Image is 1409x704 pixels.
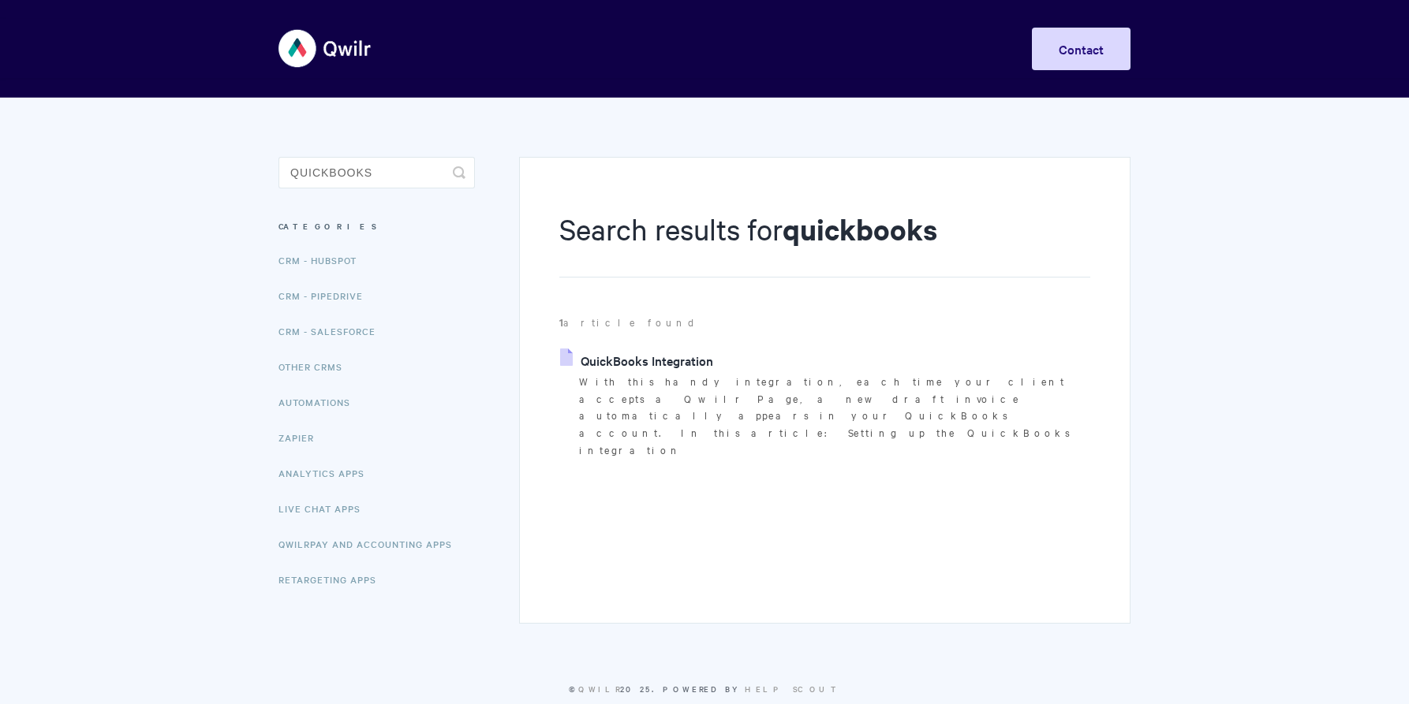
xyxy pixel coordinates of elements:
a: Contact [1032,28,1131,70]
p: With this handy integration, each time your client accepts a Qwilr Page, a new draft invoice auto... [579,373,1090,459]
a: Zapier [278,422,326,453]
p: article found [559,314,1090,331]
img: Qwilr Help Center [278,19,372,78]
a: Help Scout [745,683,840,695]
strong: quickbooks [783,210,937,248]
a: Live Chat Apps [278,493,372,524]
a: Other CRMs [278,351,354,382]
span: Powered by [663,683,840,695]
a: CRM - Pipedrive [278,280,375,311]
a: Retargeting Apps [278,564,388,595]
strong: 1 [559,315,563,330]
a: QwilrPay and Accounting Apps [278,528,464,560]
a: Analytics Apps [278,457,376,489]
input: Search [278,157,475,188]
a: CRM - Salesforce [278,315,387,347]
h3: Categories [278,212,475,240]
p: © 2025. [278,682,1131,696]
a: CRM - HubSpot [278,244,368,276]
a: Qwilr [578,683,620,695]
h1: Search results for [559,209,1090,278]
a: Automations [278,386,362,418]
a: QuickBooks Integration [560,348,713,372]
